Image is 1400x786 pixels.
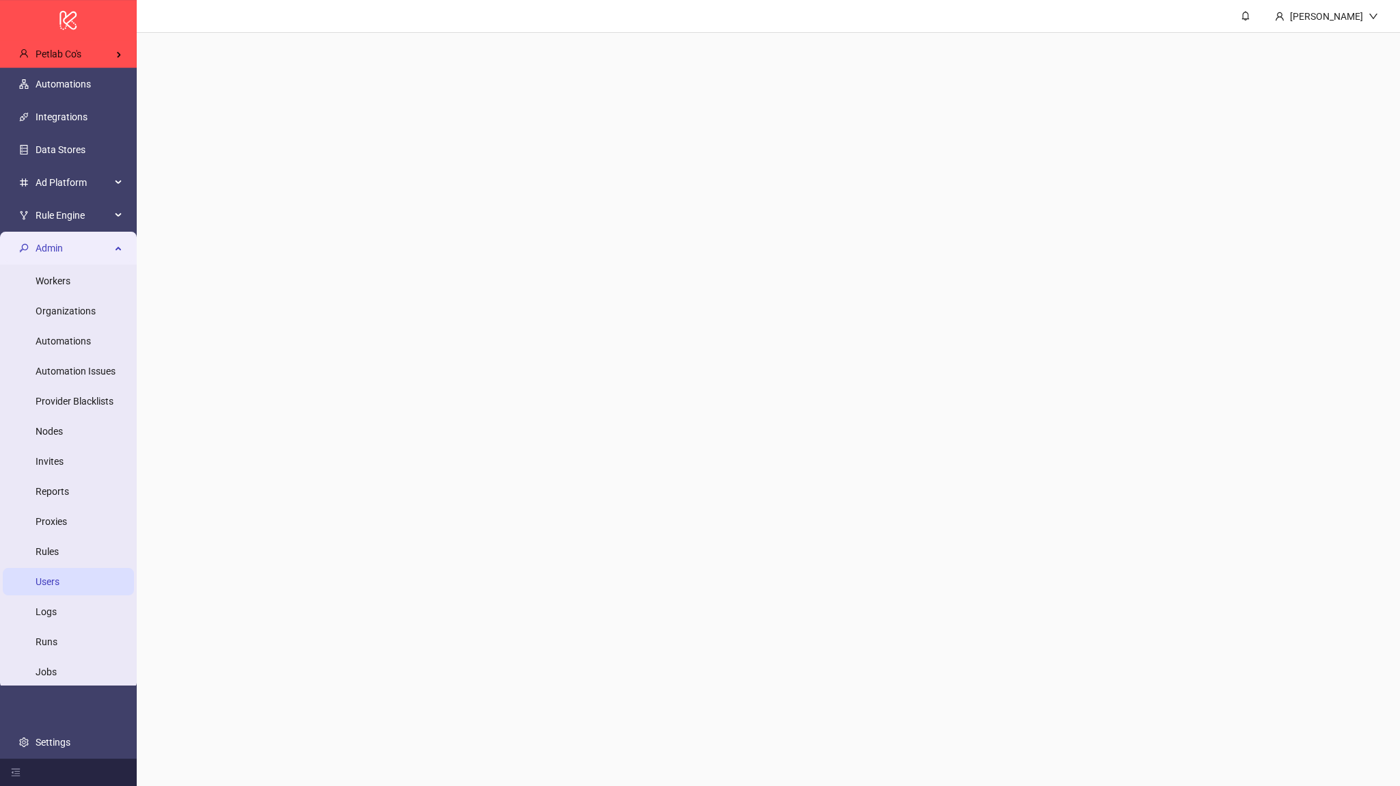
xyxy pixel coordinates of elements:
[1241,11,1250,21] span: bell
[36,576,59,587] a: Users
[36,426,63,437] a: Nodes
[36,366,116,377] a: Automation Issues
[36,144,85,155] a: Data Stores
[1284,9,1369,24] div: [PERSON_NAME]
[36,606,57,617] a: Logs
[36,546,59,557] a: Rules
[36,456,64,467] a: Invites
[36,111,87,122] a: Integrations
[1369,12,1378,21] span: down
[36,486,69,497] a: Reports
[36,202,111,229] span: Rule Engine
[36,49,81,59] span: Petlab Co's
[19,211,29,220] span: fork
[11,768,21,777] span: menu-fold
[36,516,67,527] a: Proxies
[36,306,96,316] a: Organizations
[36,169,111,196] span: Ad Platform
[36,636,57,647] a: Runs
[36,79,91,90] a: Automations
[19,178,29,187] span: number
[19,49,29,58] span: user
[36,737,70,748] a: Settings
[36,234,111,262] span: Admin
[36,666,57,677] a: Jobs
[1275,12,1284,21] span: user
[19,243,29,253] span: key
[36,336,91,347] a: Automations
[36,396,113,407] a: Provider Blacklists
[36,275,70,286] a: Workers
